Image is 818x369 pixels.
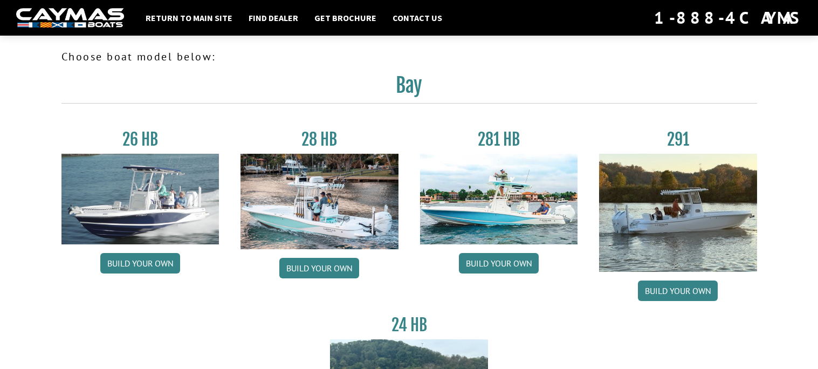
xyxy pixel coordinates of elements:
img: 28-hb-twin.jpg [420,154,578,244]
a: Build your own [279,258,359,278]
a: Build your own [638,281,718,301]
h3: 26 HB [61,129,219,149]
h3: 281 HB [420,129,578,149]
a: Build your own [459,253,539,274]
img: 291_Thumbnail.jpg [599,154,757,272]
a: Return to main site [140,11,238,25]
h3: 28 HB [240,129,398,149]
h2: Bay [61,73,757,104]
a: Get Brochure [309,11,382,25]
div: 1-888-4CAYMAS [654,6,802,30]
img: white-logo-c9c8dbefe5ff5ceceb0f0178aa75bf4bb51f6bca0971e226c86eb53dfe498488.png [16,8,124,28]
a: Build your own [100,253,180,274]
p: Choose boat model below: [61,49,757,65]
h3: 291 [599,129,757,149]
h3: 24 HB [330,315,488,335]
a: Find Dealer [243,11,304,25]
img: 26_new_photo_resized.jpg [61,154,219,244]
img: 28_hb_thumbnail_for_caymas_connect.jpg [240,154,398,249]
a: Contact Us [387,11,448,25]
